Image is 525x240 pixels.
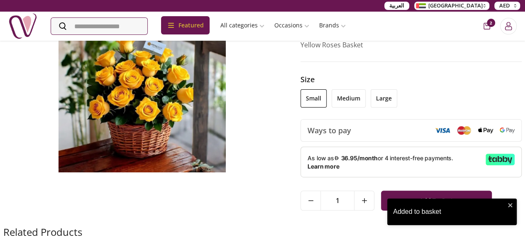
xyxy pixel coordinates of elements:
span: Ways to pay [308,125,351,136]
img: Google Pay [500,127,515,133]
li: medium [332,89,366,108]
h3: Size [300,73,522,85]
span: [GEOGRAPHIC_DATA] [428,2,483,10]
p: Yellow Roses Basket [300,40,522,50]
button: Login [500,18,517,34]
button: Add To Cart [381,191,491,211]
button: [GEOGRAPHIC_DATA] [414,2,489,10]
li: large [371,89,397,108]
img: Yellow Roses Basket [3,5,281,172]
div: Featured [161,16,210,34]
h2: Related Products [3,225,82,239]
span: AED [499,2,510,10]
img: Nigwa-uae-gifts [8,12,37,41]
a: All categories [215,18,269,33]
div: Added to basket [393,207,505,217]
a: Brands [314,18,351,33]
img: Arabic_dztd3n.png [416,3,426,8]
span: 1 [321,191,354,210]
span: Add To Cart [420,193,453,208]
button: cart-button [483,23,490,29]
span: العربية [389,2,404,10]
img: Mastercard [457,126,471,135]
button: AED [494,2,520,10]
span: 2 [487,19,495,27]
img: Visa [435,127,450,133]
button: close [508,202,513,208]
a: Occasions [269,18,314,33]
img: Apple Pay [478,127,493,134]
li: small [300,89,327,108]
input: Search [51,18,147,34]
